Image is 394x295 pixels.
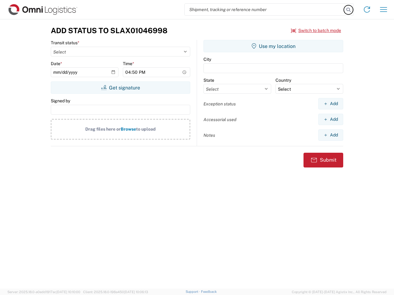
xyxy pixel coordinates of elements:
[203,117,236,122] label: Accessorial used
[85,127,121,132] span: Drag files here or
[203,101,236,107] label: Exception status
[7,290,80,294] span: Server: 2025.18.0-a0edd1917ac
[121,127,136,132] span: Browse
[51,81,190,94] button: Get signature
[83,290,148,294] span: Client: 2025.18.0-198a450
[185,4,344,15] input: Shipment, tracking or reference number
[275,77,291,83] label: Country
[124,290,148,294] span: [DATE] 10:06:13
[318,114,343,125] button: Add
[51,40,79,45] label: Transit status
[318,98,343,109] button: Add
[291,26,341,36] button: Switch to batch mode
[123,61,134,66] label: Time
[203,77,214,83] label: State
[318,129,343,141] button: Add
[203,57,211,62] label: City
[304,153,343,167] button: Submit
[51,61,62,66] label: Date
[186,290,201,293] a: Support
[51,98,70,104] label: Signed by
[51,26,167,35] h3: Add Status to SLAX01046998
[292,289,387,295] span: Copyright © [DATE]-[DATE] Agistix Inc., All Rights Reserved
[203,40,343,52] button: Use my location
[56,290,80,294] span: [DATE] 10:10:00
[203,132,215,138] label: Notes
[136,127,156,132] span: to upload
[201,290,217,293] a: Feedback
